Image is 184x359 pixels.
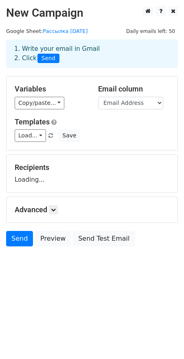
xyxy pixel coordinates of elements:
h5: Variables [15,85,86,94]
a: Рассылка [DATE] [43,28,88,34]
a: Load... [15,129,46,142]
button: Save [59,129,80,142]
div: Loading... [15,163,169,184]
h5: Advanced [15,205,169,214]
a: Daily emails left: 50 [123,28,178,34]
h5: Recipients [15,163,169,172]
div: 1. Write your email in Gmail 2. Click [8,44,176,63]
a: Templates [15,117,50,126]
a: Send Test Email [73,231,135,246]
small: Google Sheet: [6,28,88,34]
a: Send [6,231,33,246]
span: Daily emails left: 50 [123,27,178,36]
h2: New Campaign [6,6,178,20]
h5: Email column [98,85,169,94]
a: Preview [35,231,71,246]
a: Copy/paste... [15,97,64,109]
span: Send [37,54,59,63]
